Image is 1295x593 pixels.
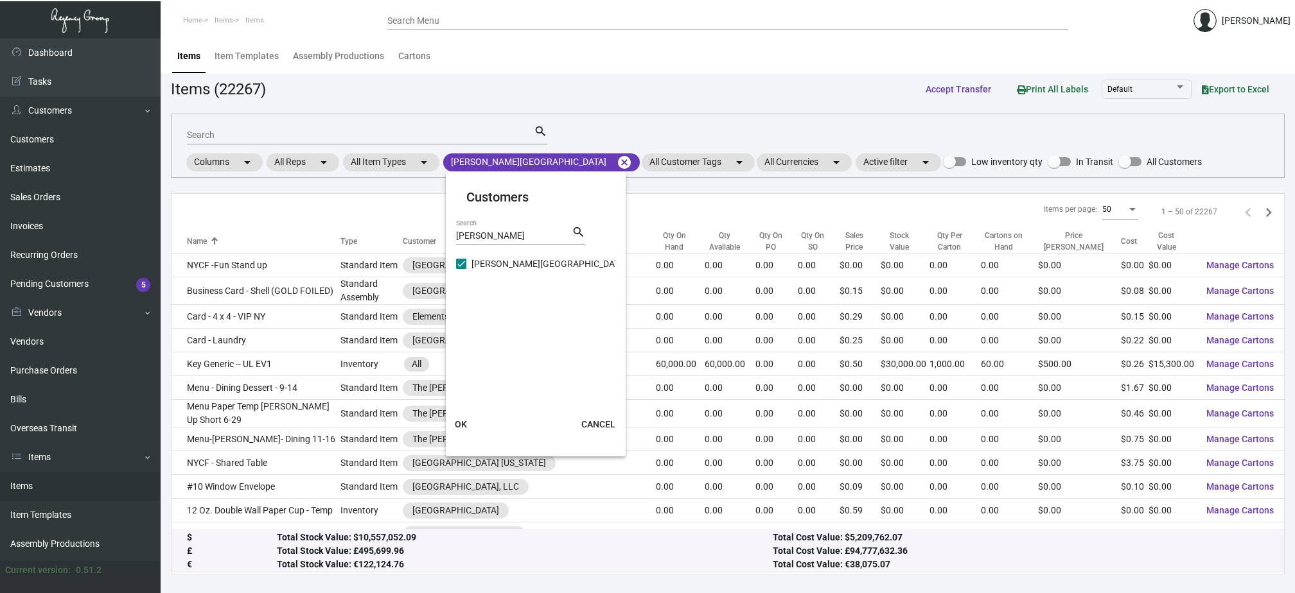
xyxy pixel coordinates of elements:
mat-icon: search [572,225,585,240]
span: OK [455,419,467,429]
button: OK [441,413,482,436]
button: CANCEL [571,413,626,436]
mat-card-title: Customers [466,187,605,207]
span: [PERSON_NAME][GEOGRAPHIC_DATA] [471,256,627,271]
div: 0.51.2 [76,563,101,577]
span: CANCEL [581,419,615,429]
div: Current version: [5,563,71,577]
